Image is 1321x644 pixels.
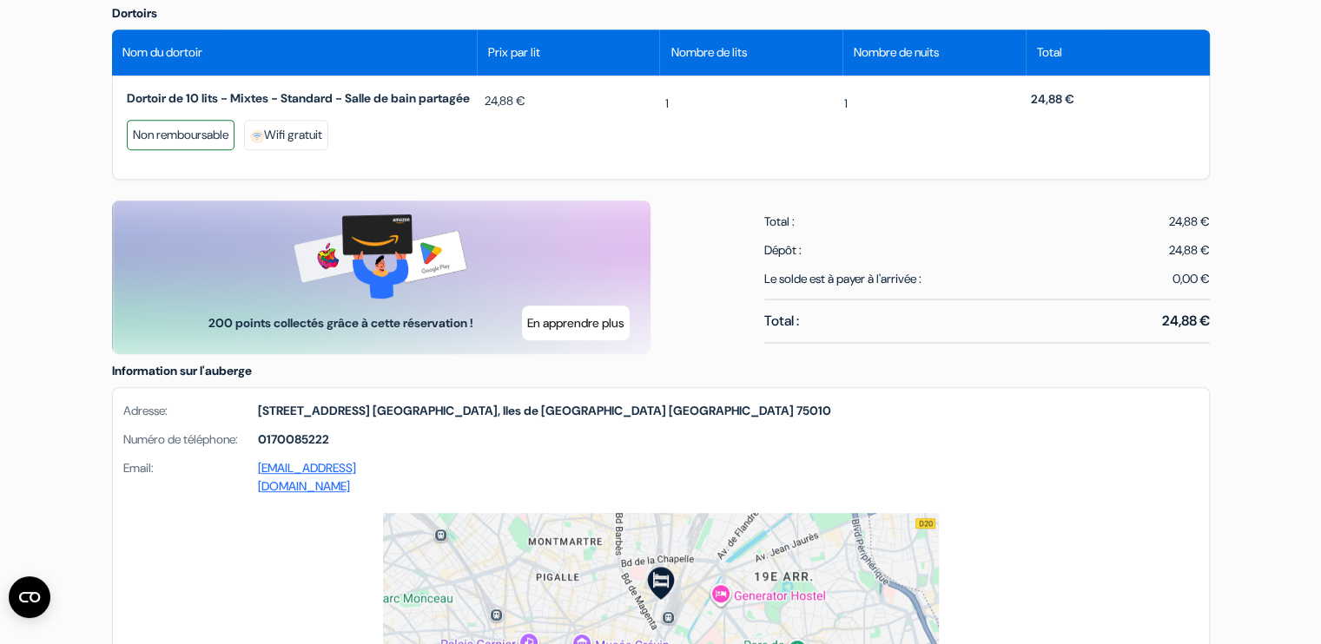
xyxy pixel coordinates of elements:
[669,403,794,418] span: [GEOGRAPHIC_DATA]
[112,363,252,378] span: Information sur l'auberge
[258,460,356,494] a: [EMAIL_ADDRESS][DOMAIN_NAME]
[258,430,329,449] strong: 0170085222
[485,92,525,110] span: 24,88 €
[127,90,479,106] span: Dortoir de 10 lits - Mixtes - Standard - Salle de bain partagée
[1169,213,1210,231] span: 24,88 €
[123,430,258,449] span: Numéro de téléphone:
[1162,311,1210,332] span: 24,88 €
[294,214,468,299] img: gift-card-banner.png
[796,403,831,418] span: 75010
[1031,91,1074,107] span: 24,88 €
[244,120,328,150] div: Wifi gratuit
[207,314,475,332] span: 200 points collectés grâce à cette réservation !
[9,576,50,618] button: Ouvrir le widget CMP
[258,403,370,418] span: [STREET_ADDRESS]
[123,402,258,420] span: Adresse:
[764,270,921,288] span: Le solde est à payer à l'arrivée :
[1169,241,1210,260] div: 24,88 €
[123,459,258,496] span: Email:
[127,120,234,150] div: Non remboursable
[373,403,666,418] span: [GEOGRAPHIC_DATA], Iles de [GEOGRAPHIC_DATA]
[854,43,939,62] span: Nombre de nuits
[764,213,795,231] span: Total :
[1172,270,1210,288] span: 0,00 €
[250,129,264,143] img: freeWifi.svg
[764,311,799,332] span: Total :
[844,95,848,113] span: 1
[112,5,157,21] span: Dortoirs
[488,43,540,62] span: Prix par lit
[670,43,746,62] span: Nombre de lits
[664,95,668,113] span: 1
[1037,43,1062,62] span: Total
[522,306,630,340] button: En apprendre plus
[764,241,802,260] span: Dépôt :
[122,43,202,62] span: Nom du dortoir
